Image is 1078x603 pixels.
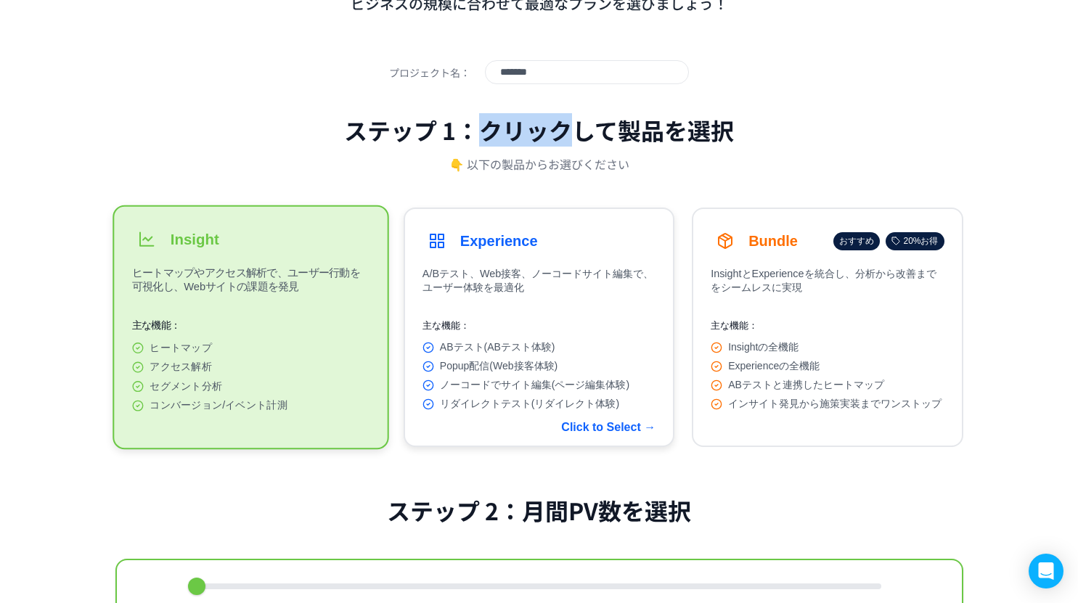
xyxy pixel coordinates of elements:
span: ABテストと連携したヒートマップ [728,379,884,392]
span: ノーコードでサイト編集(ページ編集体験) [440,379,629,392]
h3: Bundle [748,233,798,250]
button: Bundleおすすめ20%お得InsightとExperienceを統合し、分析から改善までをシームレスに実現主な機能：Insightの全機能Experienceの全機能ABテストと連携したヒー... [692,208,963,447]
span: ABテスト(ABテスト体験) [440,341,555,354]
span: ヒートマップ [150,341,212,354]
span: Experienceの全機能 [728,360,820,373]
span: Insightの全機能 [728,341,799,354]
p: 主な機能： [422,319,656,332]
p: 主な機能： [131,319,369,332]
h2: ステップ 1：クリックして製品を選択 [344,113,734,147]
h3: Insight [170,231,219,247]
span: Popup配信(Web接客体験) [440,360,558,373]
p: 👇 以下の製品からお選びください [449,155,629,173]
span: インサイト発見から施策実装までワンストップ [728,398,942,411]
p: ヒートマップやアクセス解析で、ユーザー行動を可視化し、Webサイトの課題を発見 [131,266,369,301]
span: リダイレクトテスト(リダイレクト体験) [440,398,619,411]
span: アクセス解析 [150,361,212,374]
div: Click to Select → [561,421,656,434]
div: おすすめ [833,232,880,250]
div: Open Intercom Messenger [1029,554,1063,588]
h2: ステップ 2：月間PV数を選択 [387,493,691,527]
button: ExperienceA/Bテスト、Web接客、ノーコードサイト編集で、ユーザー体験を最適化主な機能：ABテスト(ABテスト体験)Popup配信(Web接客体験)ノーコードでサイト編集(ページ編集... [404,208,674,447]
span: セグメント分析 [150,380,222,393]
p: A/Bテスト、Web接客、ノーコードサイト編集で、ユーザー体験を最適化 [422,267,656,302]
div: 20%お得 [886,232,944,250]
button: Insightヒートマップやアクセス解析で、ユーザー行動を可視化し、Webサイトの課題を発見主な機能：ヒートマップアクセス解析セグメント分析コンバージョン/イベント計測 [113,205,389,450]
p: InsightとExperienceを統合し、分析から改善までをシームレスに実現 [711,267,944,302]
span: プロジェクト名： [389,65,470,80]
span: コンバージョン/イベント計測 [150,399,287,412]
p: 主な機能： [711,319,944,332]
h3: Experience [460,233,538,250]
